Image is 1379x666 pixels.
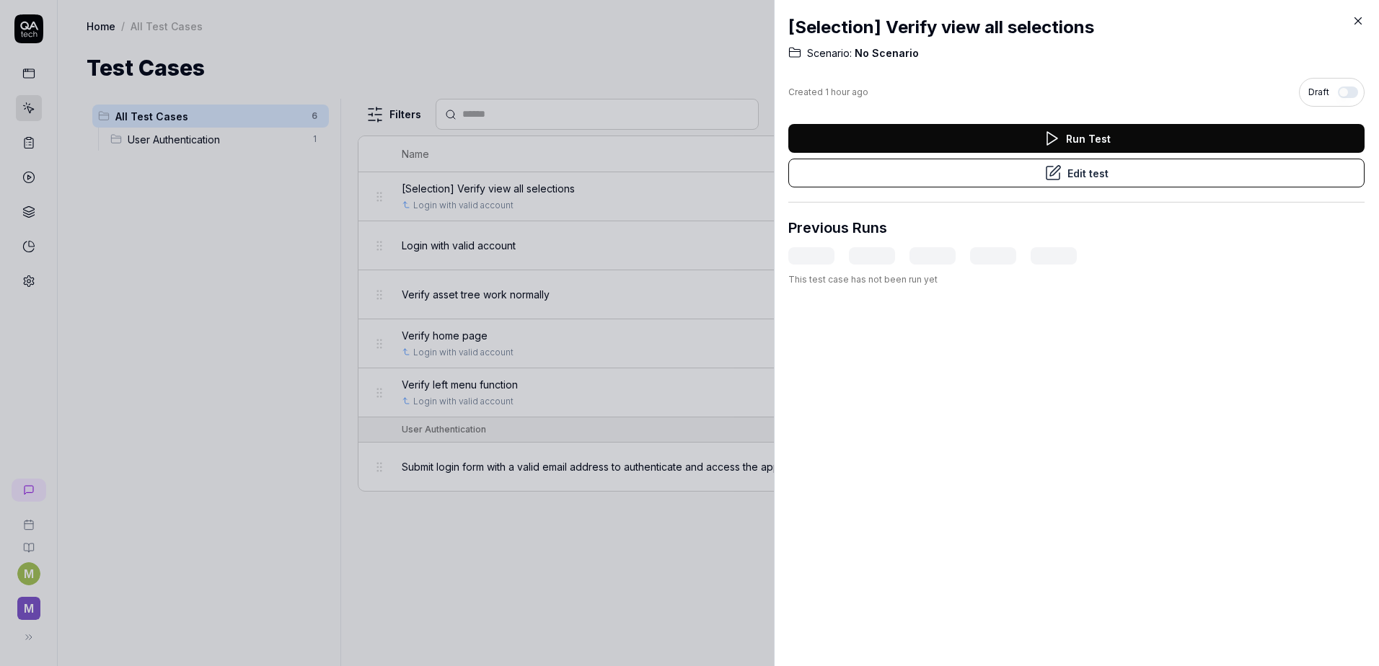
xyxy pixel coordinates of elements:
[807,46,852,61] span: Scenario:
[788,217,887,239] h3: Previous Runs
[788,159,1365,187] button: Edit test
[788,273,1365,286] div: This test case has not been run yet
[788,86,868,99] div: Created
[1308,86,1329,99] span: Draft
[788,14,1365,40] h2: [Selection] Verify view all selections
[825,86,868,97] time: 1 hour ago
[852,46,919,61] span: No Scenario
[788,124,1365,153] button: Run Test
